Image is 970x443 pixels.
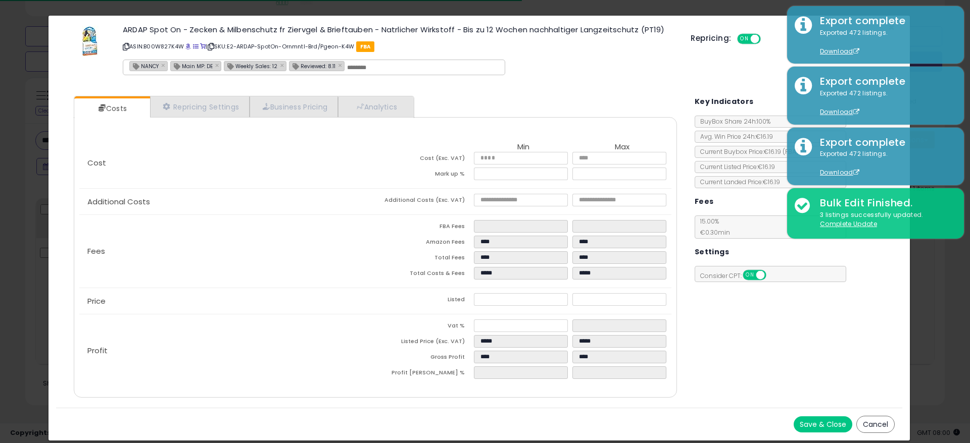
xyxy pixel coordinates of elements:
[375,236,474,251] td: Amazon Fees
[338,61,344,70] a: ×
[695,178,780,186] span: Current Landed Price: €16.19
[820,47,859,56] a: Download
[764,147,799,156] span: €16.19
[695,132,773,141] span: Avg. Win Price 24h: €16.19
[161,61,167,70] a: ×
[356,41,375,52] span: FBA
[171,62,213,70] span: Main MP: DE
[79,198,375,206] p: Additional Costs
[289,62,335,70] span: Reviewed: 8.11
[338,96,413,117] a: Analytics
[130,62,159,70] span: NANCY
[79,159,375,167] p: Cost
[695,147,799,156] span: Current Buybox Price:
[572,143,671,152] th: Max
[375,194,474,209] td: Additional Costs (Exc. VAT)
[744,271,756,280] span: ON
[691,34,731,42] h5: Repricing:
[739,35,751,43] span: ON
[695,162,775,171] span: Current Listed Price: €16.19
[812,210,956,229] div: 3 listings successfully updated.
[812,28,956,57] div: Exported 472 listings.
[375,267,474,283] td: Total Costs & Fees
[695,246,729,258] h5: Settings
[123,26,675,33] h3: ARDAP Spot On - Zecken & Milbenschutz fr Ziervgel & Brieftauben - Natrlicher Wirkstoff - Bis zu 1...
[812,74,956,89] div: Export complete
[193,42,199,50] a: All offer listings
[783,147,799,156] span: ( FBA )
[695,117,770,126] span: BuyBox Share 24h: 100%
[820,168,859,177] a: Download
[74,98,149,119] a: Costs
[820,219,877,228] u: Complete Update
[759,35,775,43] span: OFF
[856,416,895,433] button: Cancel
[812,149,956,178] div: Exported 472 listings.
[375,366,474,382] td: Profit [PERSON_NAME] %
[812,89,956,117] div: Exported 472 listings.
[375,351,474,366] td: Gross Profit
[74,26,105,56] img: 41AMu7yZubL._SL60_.jpg
[224,62,277,70] span: Weekly Sales: 12
[812,14,956,28] div: Export complete
[375,335,474,351] td: Listed Price (Exc. VAT)
[375,319,474,335] td: Vat %
[375,293,474,309] td: Listed
[695,271,780,280] span: Consider CPT:
[375,220,474,236] td: FBA Fees
[79,247,375,255] p: Fees
[375,152,474,168] td: Cost (Exc. VAT)
[200,42,206,50] a: Your listing only
[250,96,338,117] a: Business Pricing
[695,95,754,108] h5: Key Indicators
[820,107,859,116] a: Download
[185,42,191,50] a: BuyBox page
[79,297,375,305] p: Price
[474,143,572,152] th: Min
[695,217,730,237] span: 15.00 %
[812,196,956,210] div: Bulk Edit Finished.
[215,61,221,70] a: ×
[812,135,956,150] div: Export complete
[695,195,714,208] h5: Fees
[375,168,474,183] td: Mark up %
[123,38,675,54] p: ASIN: B00W827K4W | SKU: E2-ARDAP-SpotOn-Ornmntl-Brd/Pgeon-K4W
[150,96,250,117] a: Repricing Settings
[79,347,375,355] p: Profit
[280,61,286,70] a: ×
[764,271,781,280] span: OFF
[794,416,852,432] button: Save & Close
[375,251,474,267] td: Total Fees
[695,228,730,237] span: €0.30 min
